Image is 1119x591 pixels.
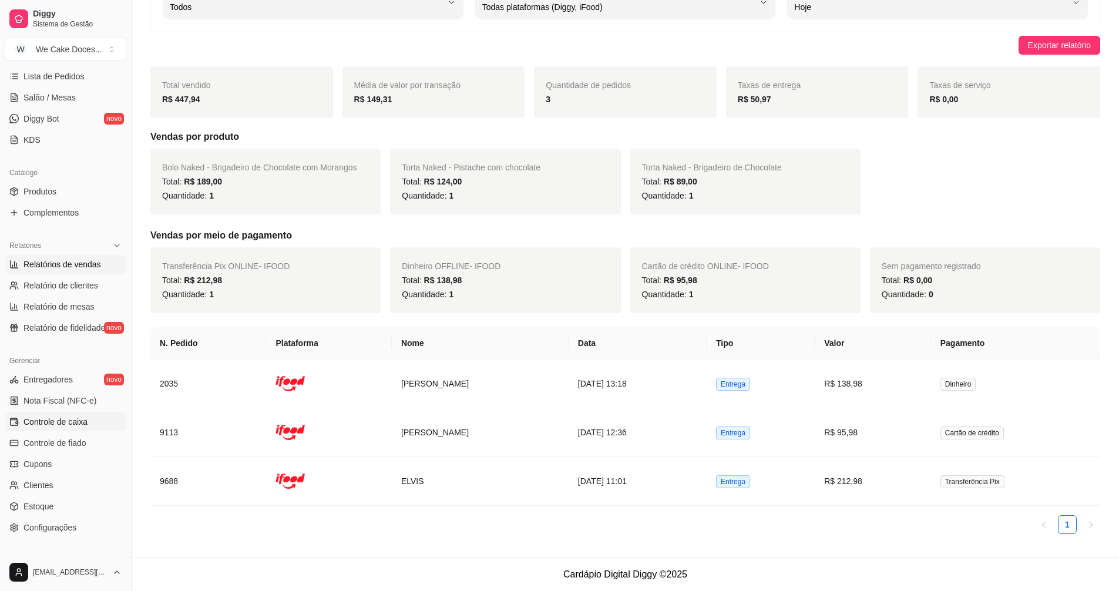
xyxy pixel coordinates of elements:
[150,229,1100,243] h5: Vendas por meio de pagamento
[150,327,266,360] th: N. Pedido
[815,360,931,408] td: R$ 138,98
[903,276,932,285] span: R$ 0,00
[162,95,200,104] strong: R$ 447,94
[664,276,697,285] span: R$ 95,98
[815,408,931,457] td: R$ 95,98
[929,95,958,104] strong: R$ 0,00
[5,476,126,495] a: Clientes
[929,290,933,299] span: 0
[940,475,1004,488] span: Transferência Pix
[392,360,569,408] td: [PERSON_NAME]
[162,80,211,90] span: Total vendido
[15,43,26,55] span: W
[23,92,76,103] span: Salão / Mesas
[5,497,126,516] a: Estoque
[402,191,453,200] span: Quantidade:
[940,427,1004,439] span: Cartão de crédito
[402,177,462,186] span: Total:
[5,163,126,182] div: Catálogo
[5,5,126,33] a: DiggySistema de Gestão
[424,177,462,186] span: R$ 124,00
[5,276,126,295] a: Relatório de clientes
[275,369,305,398] img: ifood
[132,558,1119,591] footer: Cardápio Digital Diggy © 2025
[1019,36,1100,55] button: Exportar relatório
[569,360,707,408] td: [DATE] 13:18
[569,457,707,506] td: [DATE] 11:01
[184,276,222,285] span: R$ 212,98
[23,258,101,270] span: Relatórios de vendas
[150,130,1100,144] h5: Vendas por produto
[275,466,305,496] img: ifood
[23,374,73,385] span: Entregadores
[642,163,782,172] span: Torta Naked - Brigadeiro de Chocolate
[23,207,79,219] span: Complementos
[23,395,96,407] span: Nota Fiscal (NFC-e)
[5,351,126,370] div: Gerenciar
[642,276,697,285] span: Total:
[23,134,41,146] span: KDS
[642,290,694,299] span: Quantidade:
[23,113,59,125] span: Diggy Bot
[569,327,707,360] th: Data
[482,1,755,13] span: Todas plataformas (Diggy, iFood)
[546,80,631,90] span: Quantidade de pedidos
[794,1,1067,13] span: Hoje
[184,177,222,186] span: R$ 189,00
[449,191,453,200] span: 1
[354,80,461,90] span: Média de valor por transação
[150,360,266,408] td: 2035
[266,327,391,360] th: Plataforma
[162,276,222,285] span: Total:
[162,163,357,172] span: Bolo Naked - Brigadeiro de Chocolate com Morangos
[23,301,95,313] span: Relatório de mesas
[815,327,931,360] th: Valor
[569,408,707,457] td: [DATE] 12:36
[402,276,462,285] span: Total:
[23,437,86,449] span: Controle de fiado
[33,19,122,29] span: Sistema de Gestão
[170,1,442,13] span: Todos
[5,551,126,570] div: Diggy
[5,558,126,586] button: [EMAIL_ADDRESS][DOMAIN_NAME]
[5,255,126,274] a: Relatórios de vendas
[33,568,107,577] span: [EMAIL_ADDRESS][DOMAIN_NAME]
[449,290,453,299] span: 1
[5,455,126,474] a: Cupons
[5,318,126,337] a: Relatório de fidelidadenovo
[162,261,290,271] span: Transferência Pix ONLINE - IFOOD
[738,80,801,90] span: Taxas de entrega
[162,290,214,299] span: Quantidade:
[5,88,126,107] a: Salão / Mesas
[392,457,569,506] td: ELVIS
[23,501,53,512] span: Estoque
[23,70,85,82] span: Lista de Pedidos
[5,518,126,537] a: Configurações
[5,391,126,410] a: Nota Fiscal (NFC-e)
[689,290,694,299] span: 1
[5,130,126,149] a: KDS
[354,95,392,104] strong: R$ 149,31
[664,177,697,186] span: R$ 89,00
[931,327,1100,360] th: Pagamento
[402,261,500,271] span: Dinheiro OFFLINE - IFOOD
[162,177,222,186] span: Total:
[23,416,88,428] span: Controle de caixa
[5,203,126,222] a: Complementos
[642,261,769,271] span: Cartão de crédito ONLINE - IFOOD
[642,177,697,186] span: Total:
[5,370,126,389] a: Entregadoresnovo
[882,261,981,271] span: Sem pagamento registrado
[5,109,126,128] a: Diggy Botnovo
[5,297,126,316] a: Relatório de mesas
[23,522,76,533] span: Configurações
[23,280,98,291] span: Relatório de clientes
[815,457,931,506] td: R$ 212,98
[33,9,122,19] span: Diggy
[689,191,694,200] span: 1
[23,322,105,334] span: Relatório de fidelidade
[1028,39,1091,52] span: Exportar relatório
[209,290,214,299] span: 1
[940,378,976,391] span: Dinheiro
[5,38,126,61] button: Select a team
